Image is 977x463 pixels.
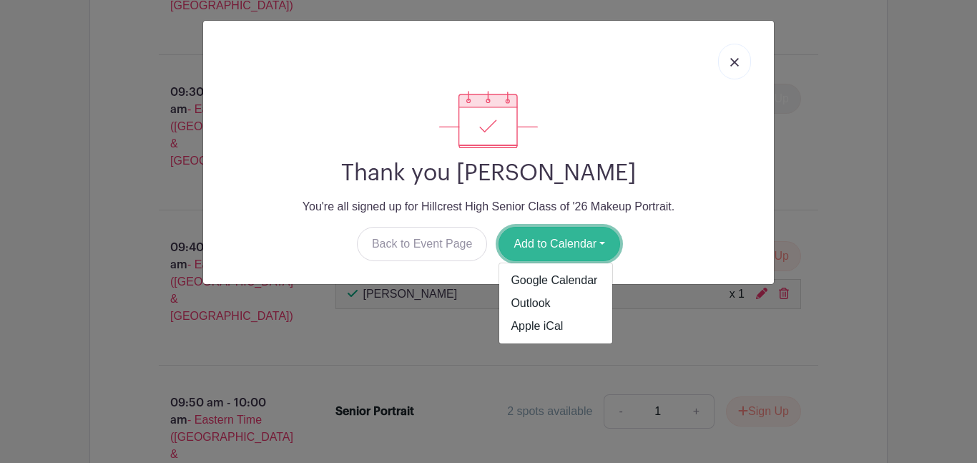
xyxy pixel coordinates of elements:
[499,292,612,315] a: Outlook
[215,198,762,215] p: You're all signed up for Hillcrest High Senior Class of '26 Makeup Portrait.
[439,91,538,148] img: signup_complete-c468d5dda3e2740ee63a24cb0ba0d3ce5d8a4ecd24259e683200fb1569d990c8.svg
[357,227,488,261] a: Back to Event Page
[499,227,620,261] button: Add to Calendar
[499,315,612,338] a: Apple iCal
[215,160,762,187] h2: Thank you [PERSON_NAME]
[499,269,612,292] a: Google Calendar
[730,58,739,67] img: close_button-5f87c8562297e5c2d7936805f587ecaba9071eb48480494691a3f1689db116b3.svg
